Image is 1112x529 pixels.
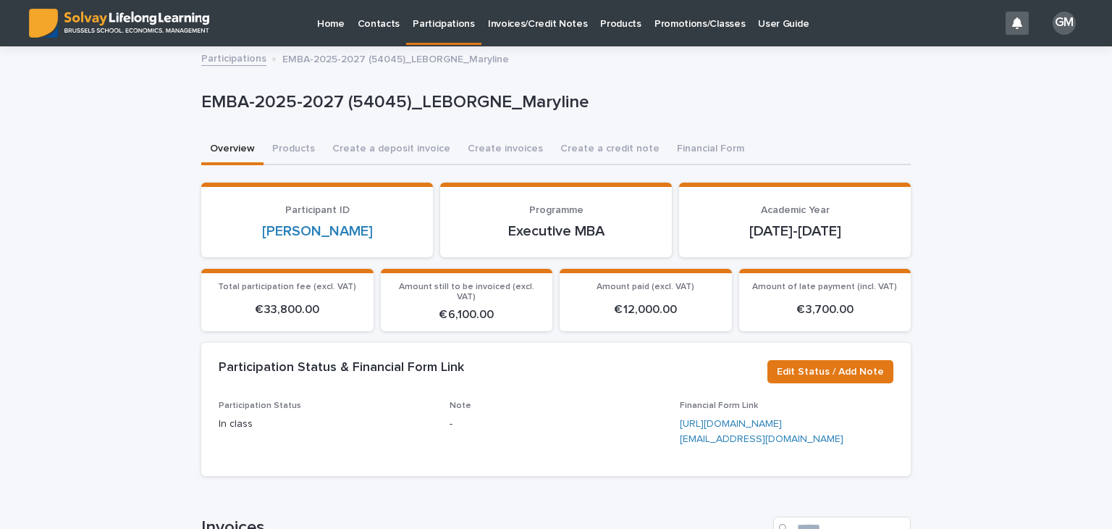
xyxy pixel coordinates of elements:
button: Create a deposit invoice [324,135,459,165]
p: € 3,700.00 [748,303,903,317]
span: Amount of late payment (incl. VAT) [752,283,897,291]
span: Note [450,401,471,410]
span: Amount still to be invoiced (excl. VAT) [399,283,534,301]
p: € 6,100.00 [389,308,544,322]
span: Edit Status / Add Note [777,365,884,379]
span: Academic Year [761,205,830,215]
p: € 12,000.00 [568,303,723,317]
p: [DATE]-[DATE] [696,222,893,240]
button: Overview [201,135,264,165]
span: Programme [529,205,584,215]
button: Products [264,135,324,165]
img: ED0IkcNQHGZZMpCVrDht [29,9,209,38]
button: Create a credit note [552,135,668,165]
p: EMBA-2025-2027 (54045)_LEBORGNE_Maryline [201,92,905,113]
button: Edit Status / Add Note [767,360,893,383]
p: € 33,800.00 [210,303,365,317]
span: Total participation fee (excl. VAT) [218,283,356,291]
a: [URL][DOMAIN_NAME][EMAIL_ADDRESS][DOMAIN_NAME] [680,419,843,444]
span: Financial Form Link [680,401,758,410]
span: Participation Status [219,401,301,410]
span: Participant ID [285,205,350,215]
p: In class [219,417,432,432]
div: GM [1053,12,1076,35]
button: Financial Form [668,135,753,165]
button: Create invoices [459,135,552,165]
p: Executive MBA [458,222,654,240]
a: [PERSON_NAME] [262,222,373,240]
a: Participations [201,49,266,66]
p: EMBA-2025-2027 (54045)_LEBORGNE_Maryline [282,50,509,66]
p: - [450,417,663,432]
span: Amount paid (excl. VAT) [597,283,694,291]
h2: Participation Status & Financial Form Link [219,360,464,376]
